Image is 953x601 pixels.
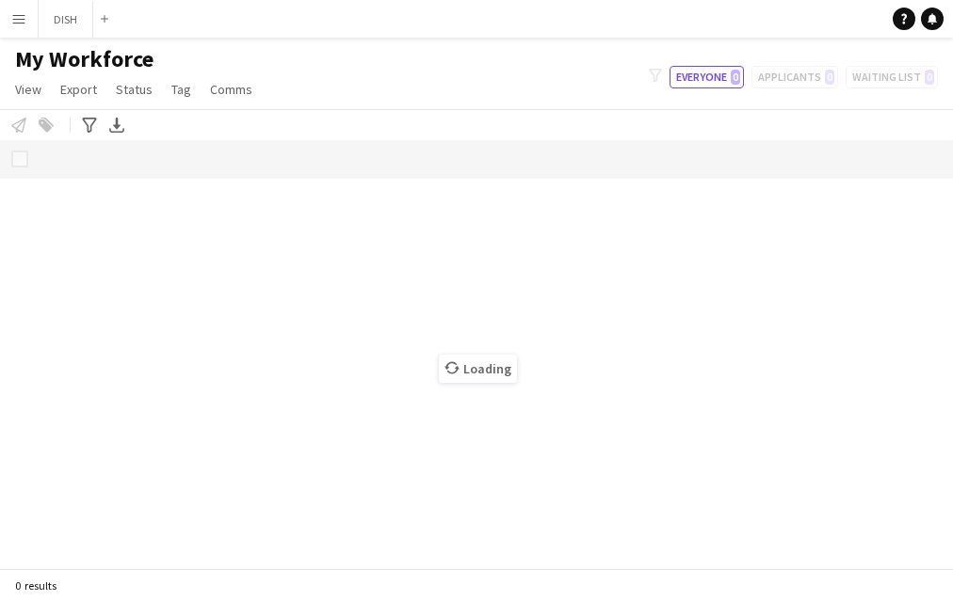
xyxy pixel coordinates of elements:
span: Loading [439,355,517,383]
a: Export [53,77,105,102]
button: DISH [39,1,93,38]
app-action-btn: Advanced filters [78,114,101,136]
a: View [8,77,49,102]
button: Everyone0 [670,66,744,88]
app-action-btn: Export XLSX [105,114,128,136]
a: Comms [202,77,260,102]
span: Comms [210,81,252,98]
span: Status [116,81,153,98]
span: View [15,81,41,98]
a: Tag [164,77,199,102]
span: Tag [171,81,191,98]
span: 0 [731,70,740,85]
span: My Workforce [15,45,153,73]
a: Status [108,77,160,102]
span: Export [60,81,97,98]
